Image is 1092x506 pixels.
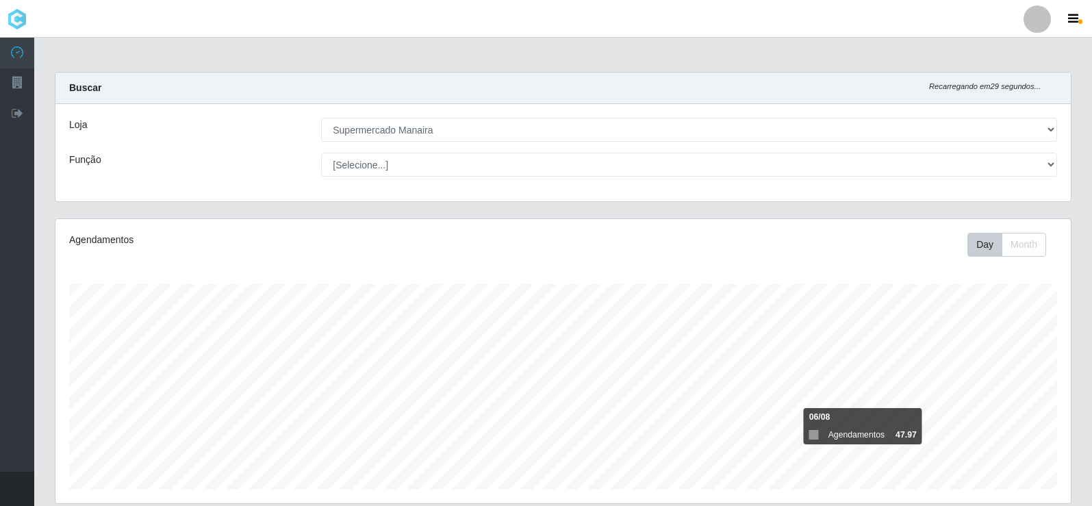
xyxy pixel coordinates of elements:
[69,82,101,93] strong: Buscar
[1002,233,1046,257] button: Month
[929,82,1041,90] i: Recarregando em 29 segundos...
[69,153,101,167] label: Função
[967,233,1046,257] div: First group
[967,233,1057,257] div: Toolbar with button groups
[967,233,1002,257] button: Day
[7,9,27,29] img: CoreUI Logo
[69,233,469,247] div: Agendamentos
[69,118,87,132] label: Loja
